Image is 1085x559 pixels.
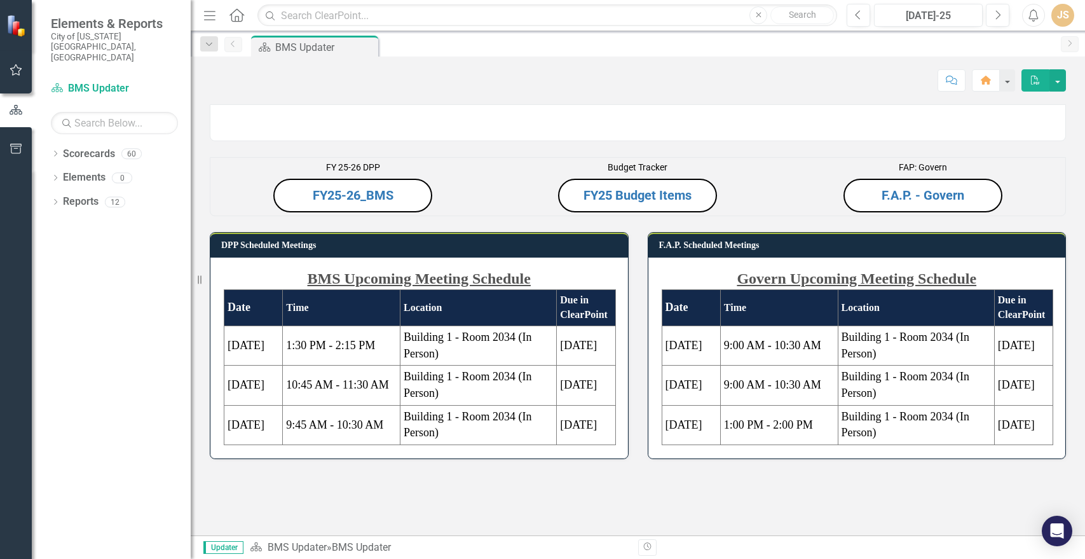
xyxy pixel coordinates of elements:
[257,4,837,27] input: Search ClearPoint...
[404,331,532,360] span: Building 1 - Room 2034 (In Person)
[724,418,813,431] span: 1:00 PM - 2:00 PM
[286,378,388,391] span: 10:45 AM - 11:30 AM
[882,188,964,203] a: F.A.P. - Govern
[51,112,178,134] input: Search Below...
[228,301,250,314] strong: Date
[228,418,264,431] span: [DATE]
[250,541,628,555] div: »
[404,302,442,313] strong: Location
[51,81,178,96] a: BMS Updater
[63,147,115,162] a: Scorecards
[583,188,692,203] a: FY25 Budget Items
[724,339,821,352] span: 9:00 AM - 10:30 AM
[63,170,106,185] a: Elements
[874,4,983,27] button: [DATE]-25
[724,302,746,313] strong: Time
[286,302,308,313] strong: Time
[560,418,597,431] span: [DATE]
[268,541,327,553] a: BMS Updater
[1051,4,1074,27] button: JS
[842,370,970,399] span: Building 1 - Room 2034 (In Person)
[203,541,243,554] span: Updater
[998,339,1035,352] span: [DATE]
[558,179,717,212] button: FY25 Budget Items
[228,378,264,391] span: [DATE]
[214,161,492,176] p: FY 25-26 DPP
[737,270,976,287] strong: Govern Upcoming Meeting Schedule
[770,6,834,24] button: Search
[332,541,391,553] div: BMS Updater
[228,339,264,352] span: [DATE]
[498,161,777,176] p: Budget Tracker
[665,378,702,391] span: [DATE]
[784,161,1062,176] p: FAP: Govern
[724,378,821,391] span: 9:00 AM - 10:30 AM
[286,339,375,352] span: 1:30 PM - 2:15 PM
[404,410,532,439] span: Building 1 - Room 2034 (In Person)
[275,39,375,55] div: BMS Updater
[313,188,393,203] a: FY25-26_BMS
[112,172,132,183] div: 0
[560,339,597,352] span: [DATE]
[665,301,688,314] strong: Date
[51,31,178,62] small: City of [US_STATE][GEOGRAPHIC_DATA], [GEOGRAPHIC_DATA]
[560,294,608,320] strong: Due in ClearPoint
[789,10,816,20] span: Search
[665,418,702,431] span: [DATE]
[63,195,99,209] a: Reports
[998,294,1046,320] strong: Due in ClearPoint
[878,8,978,24] div: [DATE]-25
[560,378,597,391] span: [DATE]
[659,240,1060,250] h3: F.A.P. Scheduled Meetings
[273,179,432,212] button: FY25-26_BMS
[998,418,1035,431] span: [DATE]
[286,418,383,431] span: 9:45 AM - 10:30 AM
[6,15,29,37] img: ClearPoint Strategy
[121,148,142,159] div: 60
[842,302,880,313] strong: Location
[221,240,622,250] h3: DPP Scheduled Meetings
[665,339,702,352] span: [DATE]
[404,370,532,399] span: Building 1 - Room 2034 (In Person)
[1042,516,1072,546] div: Open Intercom Messenger
[842,410,970,439] span: Building 1 - Room 2034 (In Person)
[842,331,970,360] span: Building 1 - Room 2034 (In Person)
[998,378,1035,391] span: [DATE]
[843,179,1002,212] button: F.A.P. - Govern
[51,16,178,31] span: Elements & Reports
[308,270,531,287] strong: BMS Upcoming Meeting Schedule
[105,197,125,207] div: 12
